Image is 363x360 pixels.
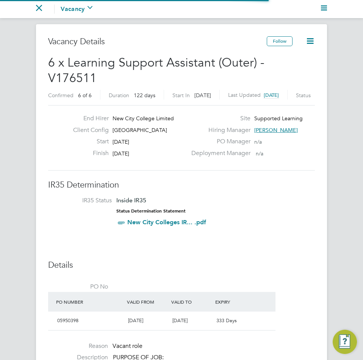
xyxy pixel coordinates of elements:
label: Start In [172,92,190,99]
label: Finish [67,149,109,157]
span: [DATE] [128,317,143,324]
span: [PERSON_NAME] [254,127,298,133]
a: New City Colleges IR... .pdf [127,219,206,226]
span: Vacant role [113,342,142,350]
button: Follow [267,36,293,46]
span: 05950398 [57,317,78,324]
span: [DATE] [264,92,279,98]
span: 6 x Learning Support Assistant (Outer) - V176511 [48,55,264,86]
strong: Status Determination Statement [116,208,186,214]
label: PO Manager [187,138,250,146]
label: Duration [109,92,129,99]
button: Vacancy [61,5,92,14]
button: Engage Resource Center [333,330,357,354]
div: Expiry [213,295,258,309]
span: n/a [254,138,262,145]
label: Confirmed [48,92,74,99]
span: [DATE] [113,150,129,157]
span: Supported Learning [254,115,303,122]
span: 6 of 6 [78,92,92,99]
h3: IR35 Determination [48,180,315,191]
label: Start [67,138,109,146]
div: PO Number [54,295,125,309]
label: Last Updated [228,92,261,98]
span: 333 Days [216,317,237,324]
label: Reason [48,342,108,350]
span: [DATE] [194,92,211,99]
label: Client Config [67,126,109,134]
label: IR35 Status [52,197,112,205]
h3: Vacancy Details [48,36,267,47]
div: Valid To [169,295,214,309]
label: Site [187,115,250,123]
span: [DATE] [113,138,129,145]
span: [GEOGRAPHIC_DATA] [113,127,167,133]
span: n/a [256,150,263,157]
label: Deployment Manager [187,149,250,157]
span: Inside IR35 [116,197,146,204]
label: End Hirer [67,115,109,123]
span: 122 days [134,92,155,99]
span: New City College Limited [113,115,174,122]
label: Hiring Manager [187,126,250,134]
span: [DATE] [172,317,188,324]
label: Status [296,92,311,99]
div: Valid From [125,295,169,309]
h3: Details [48,260,315,271]
label: PO No [48,283,108,291]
